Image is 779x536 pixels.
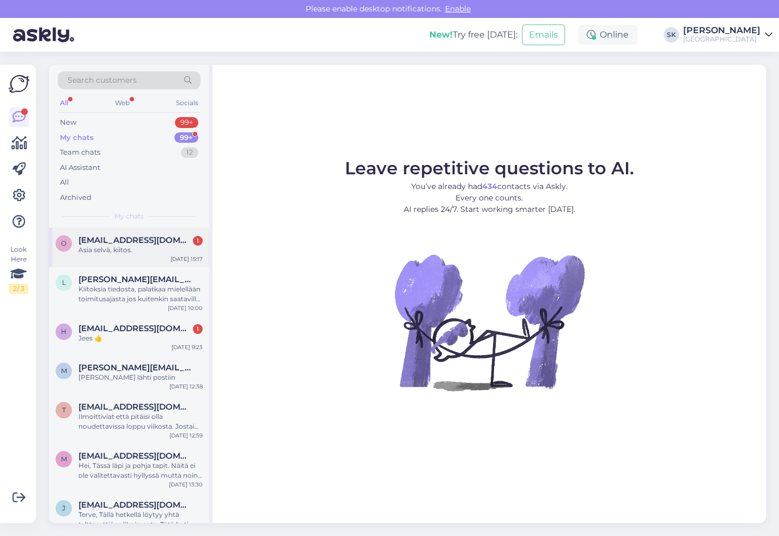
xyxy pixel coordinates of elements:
span: My chats [114,211,144,221]
img: Askly Logo [9,74,29,94]
div: Web [113,96,132,110]
div: 99+ [175,117,198,128]
span: Search customers [68,75,137,86]
div: Kiitoksia tiedosta, palatkaa mielellään toimitusajasta jos kuitenkin saatavilla kauttanne :) [78,284,203,304]
div: All [60,177,69,188]
div: 1 [193,324,203,334]
div: Team chats [60,147,100,158]
a: [PERSON_NAME][GEOGRAPHIC_DATA] [683,26,772,44]
span: laura.forsell@solving.com [78,275,192,284]
span: l [62,278,66,287]
img: No Chat active [391,224,587,420]
span: jukkatiilikka@gmail.com [78,500,192,510]
button: Emails [522,25,565,45]
span: t [62,406,66,414]
div: [DATE] 12:59 [169,431,203,440]
div: 99+ [174,132,198,143]
div: My chats [60,132,94,143]
div: Jees 👍 [78,333,203,343]
div: Ilmoittiviat että pitäisi olla noudettavissa loppu viikosta. Jostain syystä tämä oli viivästynyt [78,412,203,431]
span: harza2006@hotmail.com [78,324,192,333]
div: Try free [DATE]: [429,28,518,41]
div: All [58,96,70,110]
p: You’ve already had contacts via Askly. Every one counts. AI replies 24/7. Start working smarter [... [345,181,634,215]
div: 12 [181,147,198,158]
b: New! [429,29,453,40]
b: 434 [482,181,497,191]
div: [GEOGRAPHIC_DATA] [683,35,760,44]
div: 2 / 3 [9,284,28,294]
div: SK [664,27,679,42]
div: AI Assistant [60,162,100,173]
div: Hei, Tässä läpi ja pohja tapit. Näitä ei ole valitettavasti hyllyssä mutta noin 3-4 arkipäivässä ... [78,461,203,480]
div: [DATE] 15:17 [171,255,203,263]
span: j [62,504,65,512]
div: [DATE] 9:23 [172,343,203,351]
div: New [60,117,76,128]
div: [PERSON_NAME] lähti postiin [78,373,203,382]
span: Enable [442,4,474,14]
div: [DATE] 10:00 [168,304,203,312]
span: timov56@hotmail.com [78,402,192,412]
span: m [61,455,67,463]
div: Archived [60,192,92,203]
div: 1 [193,236,203,246]
span: markus.vehmanen@gmail.com [78,363,192,373]
div: Terve, Tällä hetkellä löytyy yhtä talttasettiä valikoimasta. Tätä heti varastossa. [URL][DOMAIN_N... [78,510,203,529]
span: miikka.rantala99@hotmail.com [78,451,192,461]
span: oh2cji@proton.me [78,235,192,245]
span: Leave repetitive questions to AI. [345,157,634,179]
div: Look Here [9,245,28,294]
div: [DATE] 13:30 [169,480,203,489]
span: h [61,327,66,336]
span: m [61,367,67,375]
span: o [61,239,66,247]
div: Asia selvä, kiitos. [78,245,203,255]
div: [PERSON_NAME] [683,26,760,35]
div: [DATE] 12:38 [169,382,203,391]
div: Online [578,25,637,45]
div: Socials [174,96,200,110]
